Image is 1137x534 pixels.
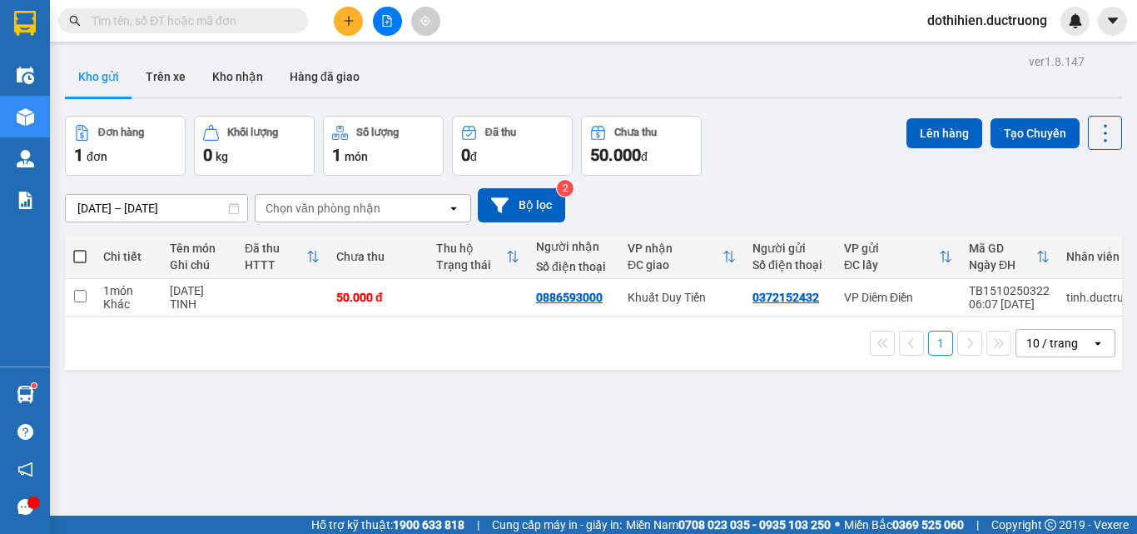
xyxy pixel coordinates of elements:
[976,516,979,534] span: |
[628,258,722,272] div: ĐC giao
[969,242,1036,255] div: Mã GD
[103,284,153,297] div: 1 món
[614,127,657,138] div: Chưa thu
[170,242,228,255] div: Tên món
[485,127,516,138] div: Đã thu
[17,424,33,440] span: question-circle
[581,116,702,176] button: Chưa thu50.000đ
[461,145,470,165] span: 0
[98,127,144,138] div: Đơn hàng
[436,242,506,255] div: Thu hộ
[170,258,228,272] div: Ghi chú
[276,57,373,97] button: Hàng đã giao
[470,150,477,163] span: đ
[1098,7,1127,36] button: caret-down
[266,200,380,217] div: Chọn văn phòng nhận
[381,15,393,27] span: file-add
[752,291,819,304] div: 0372152432
[420,15,431,27] span: aim
[356,127,399,138] div: Số lượng
[991,118,1080,148] button: Tạo Chuyến
[844,242,939,255] div: VP gửi
[14,11,36,36] img: logo-vxr
[17,192,34,209] img: solution-icon
[626,516,831,534] span: Miền Nam
[836,235,961,279] th: Toggle SortBy
[236,235,328,279] th: Toggle SortBy
[65,57,132,97] button: Kho gửi
[844,291,952,304] div: VP Diêm Điền
[65,116,186,176] button: Đơn hàng1đơn
[393,518,464,532] strong: 1900 633 818
[557,180,573,197] sup: 2
[619,235,744,279] th: Toggle SortBy
[103,297,153,311] div: Khác
[752,242,827,255] div: Người gửi
[1068,13,1083,28] img: icon-new-feature
[311,516,464,534] span: Hỗ trợ kỹ thuật:
[345,150,368,163] span: món
[969,297,1050,311] div: 06:07 [DATE]
[436,258,506,272] div: Trạng thái
[536,291,603,304] div: 0886593000
[92,12,288,30] input: Tìm tên, số ĐT hoặc mã đơn
[1026,335,1078,352] div: 10 / trang
[17,386,34,403] img: warehouse-icon
[452,116,573,176] button: Đã thu0đ
[1091,337,1105,350] svg: open
[170,284,228,311] div: 1 MAY TINH
[66,195,247,222] input: Select a date range.
[641,150,648,163] span: đ
[199,57,276,97] button: Kho nhận
[752,258,827,272] div: Số điện thoại
[336,250,420,263] div: Chưa thu
[32,383,37,388] sup: 1
[914,10,1060,31] span: dothihien.ductruong
[906,118,982,148] button: Lên hàng
[969,258,1036,272] div: Ngày ĐH
[17,462,33,477] span: notification
[334,7,363,36] button: plus
[628,291,736,304] div: Khuất Duy Tiến
[628,242,722,255] div: VP nhận
[411,7,440,36] button: aim
[969,284,1050,297] div: TB1510250322
[103,250,153,263] div: Chi tiết
[1105,13,1120,28] span: caret-down
[477,516,479,534] span: |
[1045,519,1056,531] span: copyright
[536,260,611,273] div: Số điện thoại
[17,67,34,84] img: warehouse-icon
[428,235,528,279] th: Toggle SortBy
[373,7,402,36] button: file-add
[1029,52,1085,71] div: ver 1.8.147
[478,188,565,222] button: Bộ lọc
[87,150,107,163] span: đơn
[678,518,831,532] strong: 0708 023 035 - 0935 103 250
[17,499,33,515] span: message
[844,258,939,272] div: ĐC lấy
[892,518,964,532] strong: 0369 525 060
[332,145,341,165] span: 1
[194,116,315,176] button: Khối lượng0kg
[69,15,81,27] span: search
[336,291,420,304] div: 50.000 đ
[961,235,1058,279] th: Toggle SortBy
[447,202,460,215] svg: open
[216,150,228,163] span: kg
[590,145,641,165] span: 50.000
[203,145,212,165] span: 0
[928,331,953,356] button: 1
[17,150,34,167] img: warehouse-icon
[245,258,306,272] div: HTTT
[343,15,355,27] span: plus
[245,242,306,255] div: Đã thu
[492,516,622,534] span: Cung cấp máy in - giấy in:
[844,516,964,534] span: Miền Bắc
[536,240,611,253] div: Người nhận
[227,127,278,138] div: Khối lượng
[132,57,199,97] button: Trên xe
[74,145,83,165] span: 1
[835,522,840,528] span: ⚪️
[17,108,34,126] img: warehouse-icon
